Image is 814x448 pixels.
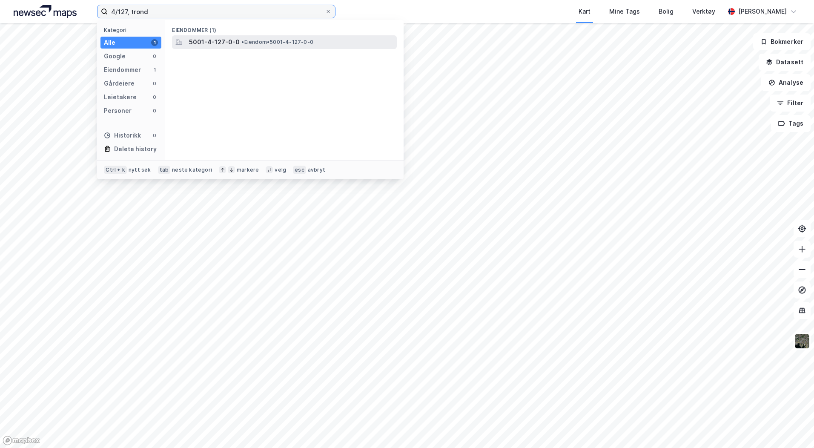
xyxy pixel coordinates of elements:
input: Søk på adresse, matrikkel, gårdeiere, leietakere eller personer [108,5,325,18]
iframe: Chat Widget [771,407,814,448]
div: Eiendommer (1) [165,20,404,35]
div: 0 [151,94,158,101]
div: Leietakere [104,92,137,102]
div: [PERSON_NAME] [738,6,787,17]
div: Google [104,51,126,61]
div: Bolig [659,6,674,17]
div: Personer [104,106,132,116]
button: Analyse [761,74,811,91]
div: 0 [151,80,158,87]
div: esc [293,166,306,174]
span: 5001-4-127-0-0 [189,37,240,47]
div: neste kategori [172,167,212,173]
span: Eiendom • 5001-4-127-0-0 [241,39,313,46]
div: 1 [151,66,158,73]
div: Alle [104,37,115,48]
div: 0 [151,132,158,139]
div: nytt søk [129,167,151,173]
button: Bokmerker [753,33,811,50]
span: • [241,39,244,45]
div: avbryt [308,167,325,173]
div: Historikk [104,130,141,141]
div: Gårdeiere [104,78,135,89]
div: velg [275,167,286,173]
div: 1 [151,39,158,46]
div: tab [158,166,171,174]
button: Tags [771,115,811,132]
button: Filter [770,95,811,112]
div: 0 [151,107,158,114]
img: 9k= [794,333,810,349]
div: Kart [579,6,590,17]
div: Kontrollprogram for chat [771,407,814,448]
button: Datasett [759,54,811,71]
a: Mapbox homepage [3,436,40,445]
div: Delete history [114,144,157,154]
div: Verktøy [692,6,715,17]
div: Ctrl + k [104,166,127,174]
div: Eiendommer [104,65,141,75]
div: markere [237,167,259,173]
img: logo.a4113a55bc3d86da70a041830d287a7e.svg [14,5,77,18]
div: Mine Tags [609,6,640,17]
div: 0 [151,53,158,60]
div: Kategori [104,27,161,33]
